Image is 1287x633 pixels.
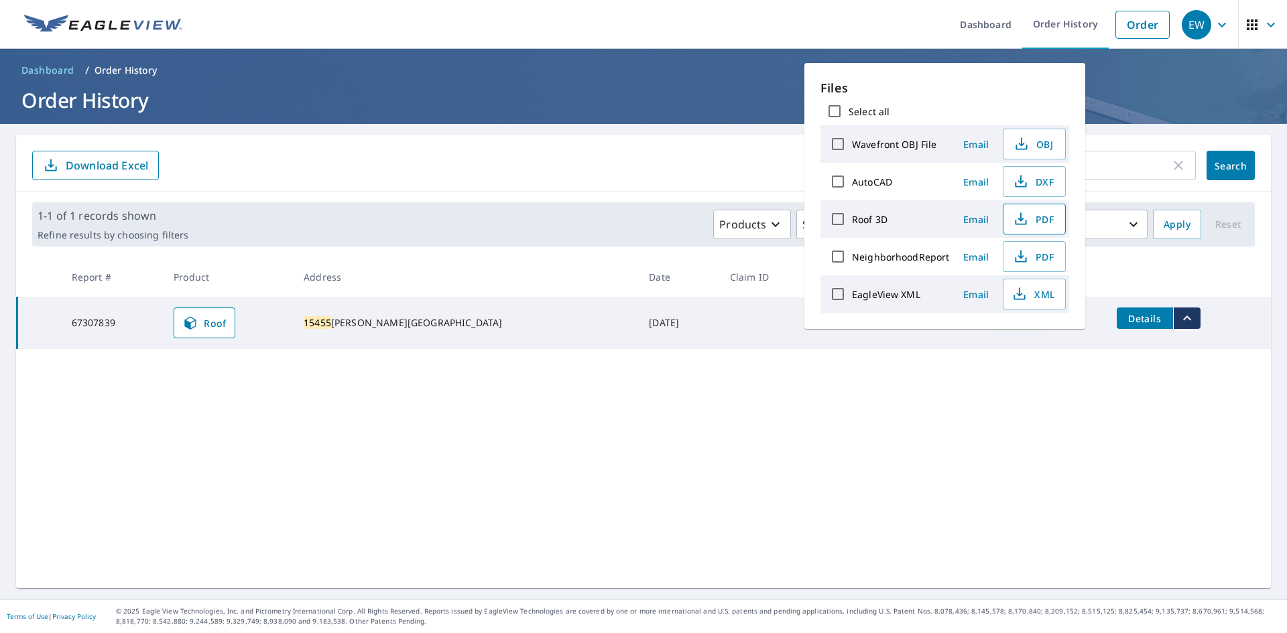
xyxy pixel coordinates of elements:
p: Refine results by choosing filters [38,229,188,241]
button: Email [955,209,997,230]
span: Dashboard [21,64,74,77]
button: Email [955,284,997,305]
label: EagleView XML [852,288,920,301]
p: Order History [95,64,158,77]
span: Roof [182,315,227,331]
span: DXF [1012,173,1054,190]
span: Email [960,251,992,263]
div: [PERSON_NAME][GEOGRAPHIC_DATA] [304,316,627,330]
span: PDF [1012,249,1054,265]
span: PDF [1012,211,1054,227]
button: Apply [1153,210,1201,239]
label: AutoCAD [852,175,892,188]
span: OBJ [1012,136,1054,152]
button: XML [1003,279,1066,309]
label: NeighborhoodReport [852,251,949,263]
th: Product [163,257,293,297]
p: Status [802,216,835,232]
nav: breadcrumb [16,60,1271,81]
label: Wavefront OBJ File [852,138,936,151]
a: Dashboard [16,60,80,81]
label: Select all [849,105,890,118]
a: Terms of Use [7,612,48,621]
p: Products [719,216,766,232]
div: EW [1182,10,1211,40]
button: Status [796,210,860,239]
p: 1-1 of 1 records shown [38,208,188,224]
td: 67307839 [61,297,164,349]
a: Privacy Policy [52,612,96,621]
button: OBJ [1003,129,1066,159]
th: Date [638,257,719,297]
button: Search [1207,151,1255,180]
span: XML [1012,286,1054,302]
th: Address [293,257,638,297]
button: Email [955,134,997,155]
td: [DATE] [638,297,719,349]
label: Roof 3D [852,213,887,226]
a: Order [1115,11,1170,39]
th: Claim ID [719,257,814,297]
span: Email [960,175,992,188]
button: PDF [1003,241,1066,272]
span: Email [960,138,992,151]
p: Files [820,79,1069,97]
button: Email [955,247,997,267]
img: EV Logo [24,15,182,35]
p: | [7,612,96,620]
span: Email [960,288,992,301]
li: / [85,62,89,78]
button: DXF [1003,166,1066,197]
button: PDF [1003,204,1066,234]
button: Email [955,171,997,192]
span: Email [960,213,992,226]
button: detailsBtn-67307839 [1117,307,1173,329]
button: filesDropdownBtn-67307839 [1173,307,1201,329]
mark: 15455 [304,316,331,329]
h1: Order History [16,86,1271,114]
button: Products [713,210,791,239]
p: © 2025 Eagle View Technologies, Inc. and Pictometry International Corp. All Rights Reserved. Repo... [116,606,1280,626]
p: Download Excel [66,158,148,173]
span: Apply [1164,216,1190,233]
span: Search [1217,159,1244,172]
th: Report # [61,257,164,297]
span: Details [1125,312,1165,325]
button: Download Excel [32,151,159,180]
a: Roof [174,307,235,338]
